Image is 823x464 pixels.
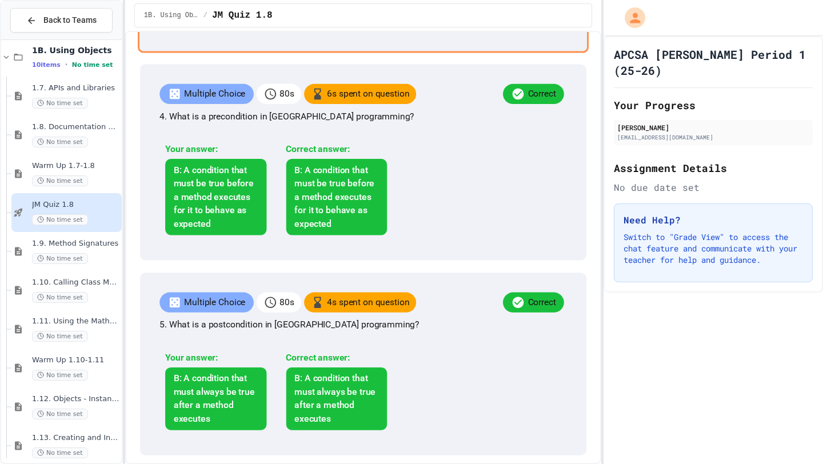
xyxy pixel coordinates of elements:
span: / [203,11,207,20]
div: [PERSON_NAME] [617,122,809,133]
div: Your answer: [165,351,266,365]
span: Warm Up 1.10-1.11 [32,355,119,365]
span: 1.9. Method Signatures [32,239,119,249]
div: B: A condition that must always be true after a method executes [286,367,387,430]
span: No time set [32,292,88,303]
span: Back to Teams [43,14,97,26]
p: Correct [528,295,556,309]
span: • [65,60,67,69]
button: Back to Teams [10,8,113,33]
p: 6 s spent on question [327,87,409,101]
p: 5. What is a postcondition in [GEOGRAPHIC_DATA] programming? [159,318,567,331]
span: 1.10. Calling Class Methods [32,278,119,287]
span: 1B. Using Objects [144,11,199,20]
div: No due date set [614,181,813,194]
span: JM Quiz 1.8 [32,200,119,210]
p: 4. What is a precondition in [GEOGRAPHIC_DATA] programming? [159,110,567,123]
div: B: A condition that must be true before a method executes for it to behave as expected [286,159,387,235]
h2: Your Progress [614,97,813,113]
h1: APCSA [PERSON_NAME] Period 1 (25-26) [614,46,813,78]
span: 1B. Using Objects [32,45,119,55]
div: Correct answer: [286,143,387,157]
span: No time set [32,370,88,381]
p: 80 s [279,87,294,101]
span: 1.8. Documentation with Comments and Preconditions [32,122,119,132]
span: No time set [32,409,88,419]
span: JM Quiz 1.8 [212,9,273,22]
span: No time set [32,137,88,147]
h2: Assignment Details [614,160,813,176]
span: No time set [32,253,88,264]
span: 1.12. Objects - Instances of Classes [32,394,119,404]
span: Warm Up 1.7-1.8 [32,161,119,171]
span: 1.11. Using the Math Class [32,317,119,326]
p: Switch to "Grade View" to access the chat feature and communicate with your teacher for help and ... [624,231,803,266]
p: 4 s spent on question [327,295,409,309]
span: No time set [32,98,88,109]
p: Multiple Choice [184,87,245,101]
p: 80 s [279,295,294,309]
span: No time set [72,61,113,69]
p: Multiple Choice [184,295,245,309]
span: No time set [32,214,88,225]
span: No time set [32,447,88,458]
span: 1.7. APIs and Libraries [32,83,119,93]
div: Correct answer: [286,351,387,365]
div: B: A condition that must always be true after a method executes [165,367,266,430]
span: No time set [32,175,88,186]
span: 10 items [32,61,61,69]
span: 1.13. Creating and Initializing Objects: Constructors [32,433,119,443]
div: My Account [613,5,648,31]
h3: Need Help? [624,213,803,227]
div: [EMAIL_ADDRESS][DOMAIN_NAME] [617,133,809,142]
p: Correct [528,87,556,101]
div: Your answer: [165,143,266,157]
div: B: A condition that must be true before a method executes for it to behave as expected [165,159,266,235]
span: No time set [32,331,88,342]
